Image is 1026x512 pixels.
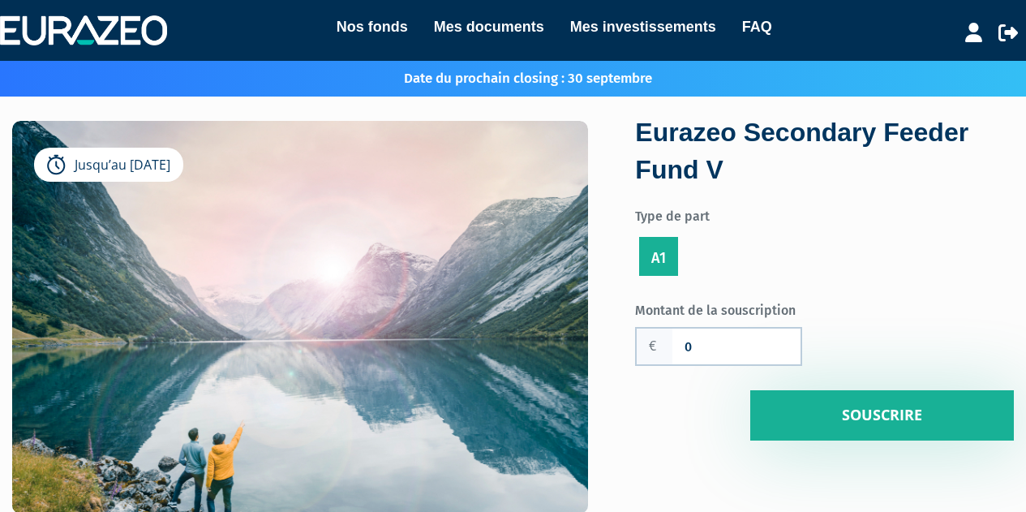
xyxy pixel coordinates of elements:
label: Type de part [635,202,1014,226]
a: Mes documents [434,15,544,38]
p: Date du prochain closing : 30 septembre [357,69,652,88]
a: Nos fonds [337,15,408,38]
input: Montant de la souscription souhaité [672,329,801,364]
div: Eurazeo Secondary Feeder Fund V [635,114,1014,188]
input: Souscrire [750,390,1014,441]
a: Mes investissements [570,15,716,38]
a: FAQ [742,15,772,38]
div: Jusqu’au [DATE] [34,148,183,182]
label: A1 [639,237,678,276]
label: Montant de la souscription [635,296,824,321]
